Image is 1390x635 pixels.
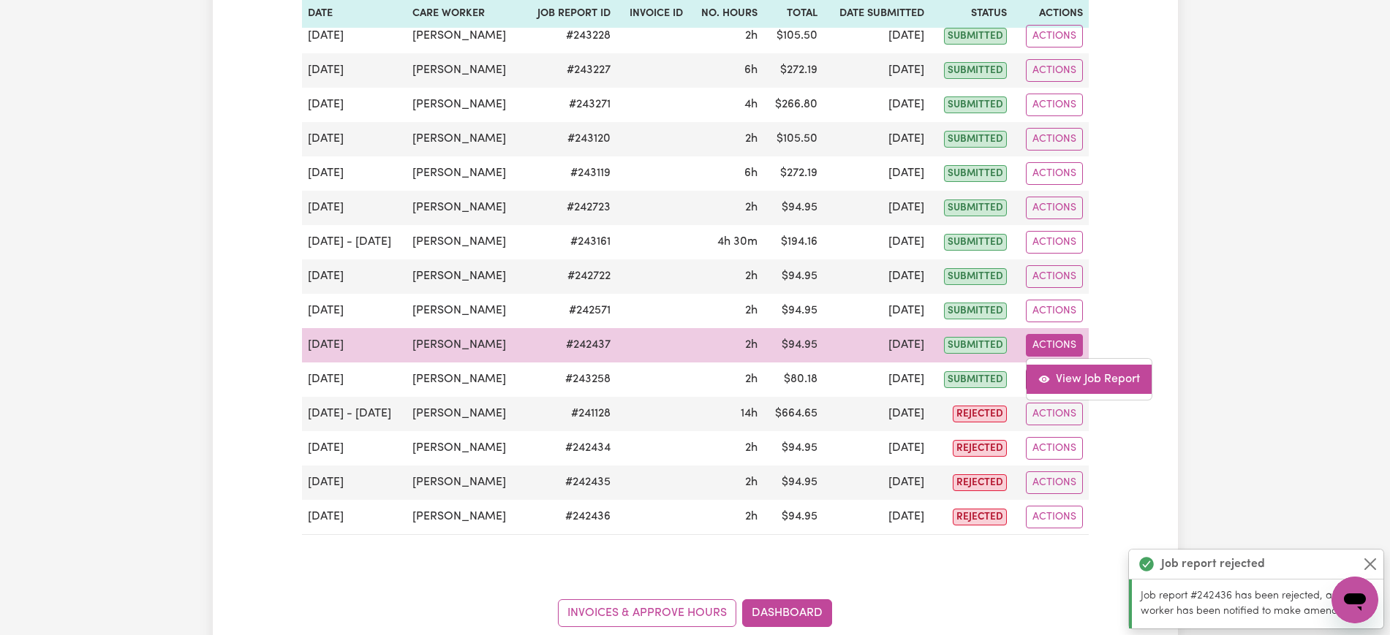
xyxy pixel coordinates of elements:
[763,362,823,397] td: $ 80.18
[823,225,930,259] td: [DATE]
[407,19,523,53] td: [PERSON_NAME]
[763,294,823,328] td: $ 94.95
[944,165,1007,182] span: submitted
[823,500,930,535] td: [DATE]
[745,442,758,454] span: 2 hours
[407,53,523,88] td: [PERSON_NAME]
[1026,25,1083,47] button: Actions
[407,294,523,328] td: [PERSON_NAME]
[944,337,1007,354] span: submitted
[302,500,407,535] td: [DATE]
[944,28,1007,45] span: submitted
[523,294,616,328] td: # 242571
[953,440,1007,457] span: rejected
[407,465,523,500] td: [PERSON_NAME]
[302,156,407,191] td: [DATE]
[953,474,1007,491] span: rejected
[407,362,523,397] td: [PERSON_NAME]
[823,431,930,465] td: [DATE]
[302,225,407,259] td: [DATE] - [DATE]
[523,122,616,156] td: # 243120
[523,500,616,535] td: # 242436
[407,88,523,122] td: [PERSON_NAME]
[523,53,616,88] td: # 243227
[302,191,407,225] td: [DATE]
[1026,334,1083,357] button: Actions
[302,431,407,465] td: [DATE]
[944,371,1007,388] span: submitted
[302,122,407,156] td: [DATE]
[523,88,616,122] td: # 243271
[523,431,616,465] td: # 242434
[763,19,823,53] td: $ 105.50
[944,199,1007,216] span: submitted
[302,362,407,397] td: [DATE]
[523,465,616,500] td: # 242435
[744,64,758,76] span: 6 hours
[523,225,616,259] td: # 243161
[302,465,407,500] td: [DATE]
[744,99,758,110] span: 4 hours
[1026,506,1083,528] button: Actions
[745,339,758,351] span: 2 hours
[745,373,758,385] span: 2 hours
[745,202,758,213] span: 2 hours
[744,167,758,179] span: 6 hours
[823,397,930,431] td: [DATE]
[944,303,1007,319] span: submitted
[407,500,523,535] td: [PERSON_NAME]
[823,328,930,362] td: [DATE]
[1026,197,1083,219] button: Actions
[742,599,832,627] a: Dashboard
[1361,555,1379,573] button: Close
[1026,403,1083,425] button: Actions
[823,294,930,328] td: [DATE]
[763,328,823,362] td: $ 94.95
[407,431,523,465] td: [PERSON_NAME]
[741,408,758,419] span: 14 hours
[953,406,1007,422] span: rejected
[717,236,758,248] span: 4 hours 30 minutes
[745,30,758,42] span: 2 hours
[944,62,1007,79] span: submitted
[523,156,616,191] td: # 243119
[1026,437,1083,460] button: Actions
[823,19,930,53] td: [DATE]
[1026,471,1083,494] button: Actions
[823,259,930,294] td: [DATE]
[1026,59,1083,82] button: Actions
[823,362,930,397] td: [DATE]
[1026,128,1083,151] button: Actions
[944,234,1007,251] span: submitted
[944,131,1007,148] span: submitted
[1332,577,1378,623] iframe: Button to launch messaging window
[523,19,616,53] td: # 243228
[823,88,930,122] td: [DATE]
[1026,231,1083,254] button: Actions
[1026,300,1083,322] button: Actions
[523,259,616,294] td: # 242722
[953,509,1007,525] span: rejected
[1026,162,1083,185] button: Actions
[302,259,407,294] td: [DATE]
[763,465,823,500] td: $ 94.95
[523,362,616,397] td: # 243258
[302,19,407,53] td: [DATE]
[407,191,523,225] td: [PERSON_NAME]
[302,294,407,328] td: [DATE]
[823,53,930,88] td: [DATE]
[407,225,523,259] td: [PERSON_NAME]
[523,328,616,362] td: # 242437
[944,96,1007,113] span: submitted
[763,225,823,259] td: $ 194.16
[1026,94,1083,116] button: Actions
[1141,588,1375,620] p: Job report #242436 has been rejected, and your worker has been notified to make amends.
[745,511,758,522] span: 2 hours
[944,268,1007,285] span: submitted
[302,53,407,88] td: [DATE]
[763,156,823,191] td: $ 272.19
[745,133,758,145] span: 2 hours
[763,397,823,431] td: $ 664.65
[745,476,758,488] span: 2 hours
[763,122,823,156] td: $ 105.50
